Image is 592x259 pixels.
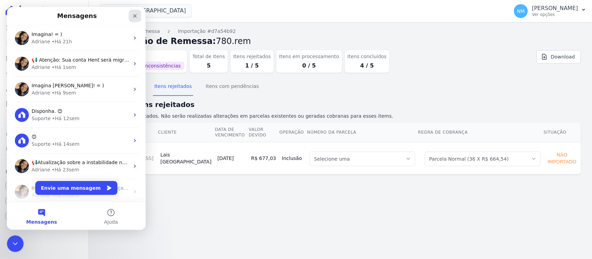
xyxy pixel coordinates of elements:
dd: 0 / 5 [279,62,339,70]
div: Suporte [25,108,44,115]
button: Itens com pendências [204,78,260,96]
div: • Há 23sem [45,185,72,192]
a: Importação #d7a54b92 [178,28,236,35]
a: Recebíveis [3,179,86,193]
img: Profile image for Adriane [8,152,22,166]
div: • Há 21h [45,31,65,38]
td: Lais [GEOGRAPHIC_DATA] [158,142,215,174]
dd: 5 [192,62,225,70]
dt: Itens concluídos [348,53,387,60]
a: Negativação [3,143,86,157]
span: 780.rem [216,36,251,46]
h2: Lista de itens rejeitados [100,99,581,110]
div: Adriane [25,31,43,38]
td: [DATE] [215,142,248,174]
th: Data de Vencimento [215,123,248,142]
th: Regra de Cobrança [418,123,543,142]
td: Inclusão [279,142,307,174]
a: Crédito [3,127,86,141]
button: Itens rejeitados [153,78,193,96]
div: • Há 1sem [45,57,69,64]
div: • Há 23sem [45,159,72,167]
a: Lotes [3,66,86,80]
span: Imagina! = ) [25,25,55,30]
th: Operação [279,123,307,142]
p: 1 itens foram rejeitados. Não serão realizadas alterações em parcelas existentes ou geradas cobra... [100,113,581,120]
span: 😊 [25,127,30,133]
a: Minha Carteira [3,97,86,111]
img: Profile image for Suporte [8,127,22,141]
h2: Importação de Remessa: [100,35,581,47]
span: Imagina [PERSON_NAME]! = ) [25,76,97,81]
div: • Há 9sem [45,82,69,90]
dt: Itens em processamento [279,53,339,60]
td: R$ 677,03 [248,142,279,174]
button: NM [PERSON_NAME] Ver opções [508,1,592,21]
dt: Itens rejeitados [233,53,271,60]
a: Conta Hent [3,194,86,208]
img: Profile image for Adriane [8,24,22,38]
span: Mensagens [19,213,50,217]
div: Adriane [25,82,43,90]
button: Envie uma mensagem [28,174,111,188]
th: Cliente [158,123,215,142]
th: Número da Parcela [307,123,418,142]
img: Profile image for Adriane [8,50,22,64]
dt: Total de Itens [192,53,225,60]
a: Download [537,50,581,63]
th: Valor devido [248,123,279,142]
a: Parcelas [3,51,86,65]
div: Suporte [25,134,44,141]
img: Profile image for Adriane [8,178,22,192]
iframe: Intercom live chat [7,7,146,230]
span: NM [517,9,525,14]
a: Transferências [3,112,86,126]
div: Adriane [25,185,43,192]
span: Ajuda [97,213,111,217]
div: Não importado [546,150,578,167]
dd: 1 / 5 [233,62,271,70]
a: Clientes [3,82,86,96]
p: Ver opções [532,12,578,17]
button: SPE [GEOGRAPHIC_DATA] [100,4,192,17]
nav: Breadcrumb [100,28,581,35]
th: Situação [543,123,581,142]
a: Contratos [3,36,86,50]
iframe: Intercom live chat [7,235,24,252]
div: • Há 14sem [45,134,72,141]
p: [PERSON_NAME] [532,5,578,12]
a: Visão Geral [3,21,86,35]
button: Ajuda [69,195,139,223]
div: Plataformas [6,168,83,176]
span: Disponha. 😊 [25,101,55,107]
img: Profile image for Adriane [8,75,22,89]
div: Adriane [25,57,43,64]
div: Adriane [25,159,43,167]
dd: 4 / 5 [348,62,387,70]
div: • Há 12sem [45,108,72,115]
img: Profile image for Suporte [8,101,22,115]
